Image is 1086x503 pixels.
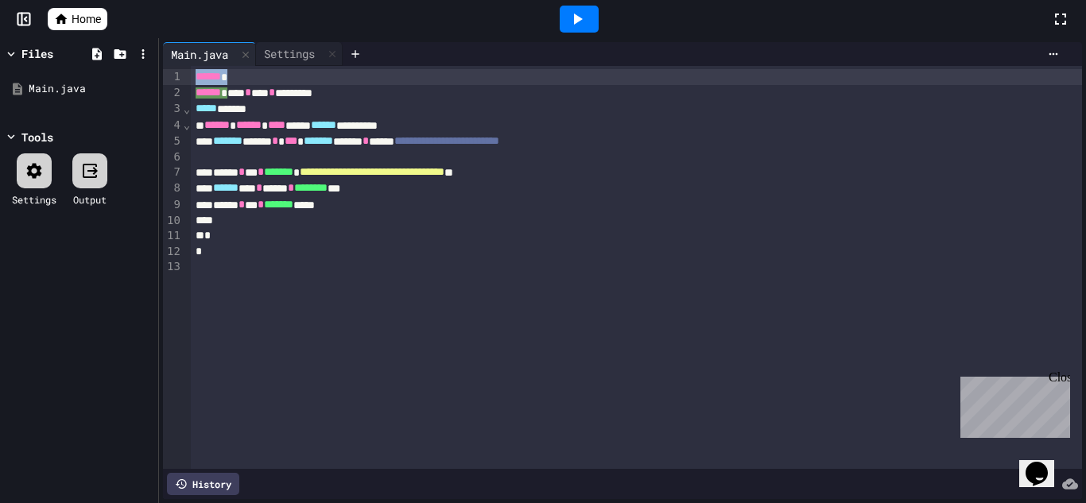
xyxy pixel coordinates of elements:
[72,11,101,27] span: Home
[21,45,53,62] div: Files
[183,103,191,115] span: Fold line
[21,129,53,145] div: Tools
[163,101,183,117] div: 3
[163,118,183,133] div: 4
[163,228,183,244] div: 11
[163,69,183,85] div: 1
[163,149,183,165] div: 6
[256,42,343,66] div: Settings
[256,45,323,62] div: Settings
[163,244,183,260] div: 12
[48,8,107,30] a: Home
[163,46,236,63] div: Main.java
[29,81,153,97] div: Main.java
[12,192,56,207] div: Settings
[183,118,191,131] span: Fold line
[163,133,183,149] div: 5
[954,370,1070,438] iframe: chat widget
[163,259,183,275] div: 13
[163,197,183,213] div: 9
[163,213,183,229] div: 10
[163,180,183,196] div: 8
[73,192,107,207] div: Output
[163,85,183,101] div: 2
[167,473,239,495] div: History
[163,164,183,180] div: 7
[1019,439,1070,487] iframe: chat widget
[6,6,110,101] div: Chat with us now!Close
[163,42,256,66] div: Main.java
